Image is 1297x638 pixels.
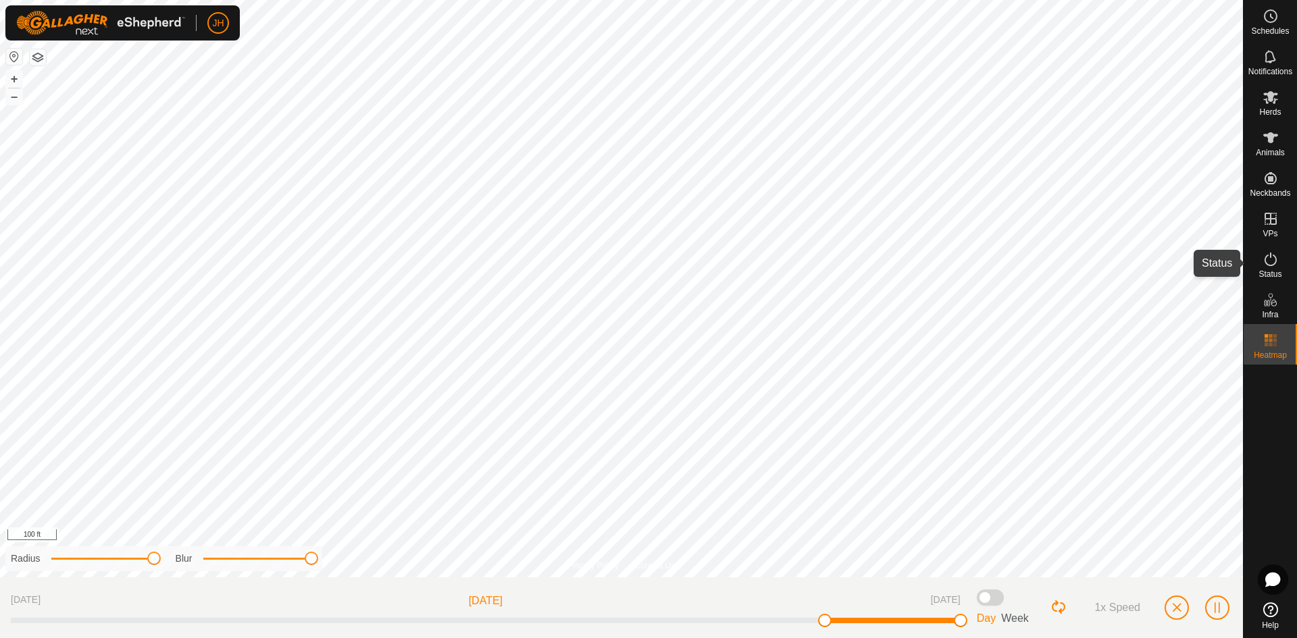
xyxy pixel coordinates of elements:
[931,593,961,609] span: [DATE]
[1263,230,1277,238] span: VPs
[568,560,619,572] a: Privacy Policy
[1262,311,1278,319] span: Infra
[1256,149,1285,157] span: Animals
[977,612,996,624] span: Day
[469,593,503,609] span: [DATE]
[1078,596,1151,619] button: Speed Button
[176,552,193,566] label: Blur
[1244,597,1297,635] a: Help
[1258,270,1281,278] span: Status
[212,16,224,30] span: JH
[635,560,675,572] a: Contact Us
[1250,189,1290,197] span: Neckbands
[16,11,185,35] img: Gallagher Logo
[30,49,46,65] button: Map Layers
[6,71,22,87] button: +
[6,49,22,65] button: Reset Map
[1254,351,1287,359] span: Heatmap
[1050,599,1068,616] button: Loop Button
[11,552,41,566] label: Radius
[1259,108,1281,116] span: Herds
[11,593,41,609] span: [DATE]
[1248,68,1292,76] span: Notifications
[1094,602,1140,614] span: 1x Speed
[6,88,22,105] button: –
[1262,621,1279,629] span: Help
[1001,612,1029,624] span: Week
[1251,27,1289,35] span: Schedules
